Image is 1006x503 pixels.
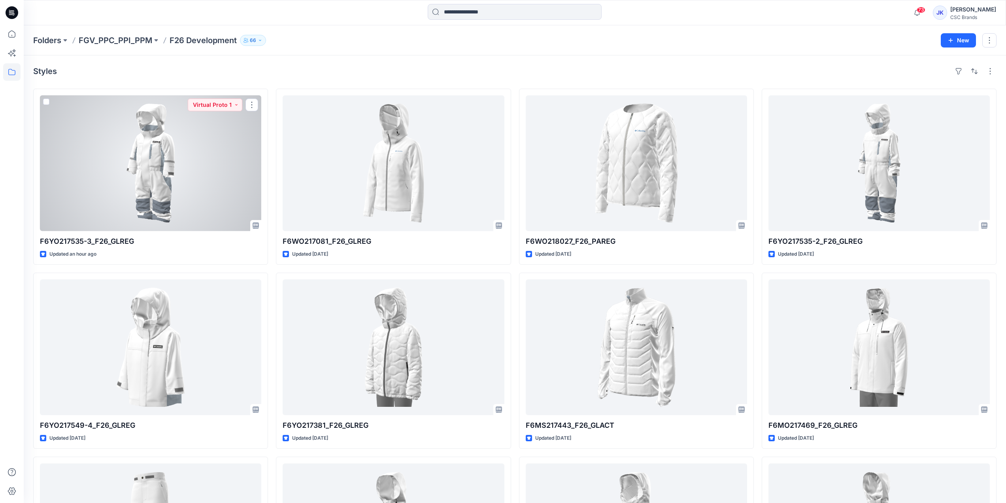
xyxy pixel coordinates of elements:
a: F6YO217535-2_F26_GLREG [768,95,990,231]
a: F6WO218027_F26_PAREG [526,95,747,231]
p: F6YO217535-2_F26_GLREG [768,236,990,247]
p: F6WO217081_F26_GLREG [283,236,504,247]
button: New [941,33,976,47]
a: F6MO217469_F26_GLREG [768,279,990,415]
p: Updated [DATE] [49,434,85,442]
a: F6MS217443_F26_GLACT [526,279,747,415]
p: Updated [DATE] [292,250,328,258]
p: Updated [DATE] [292,434,328,442]
p: F6MO217469_F26_GLREG [768,420,990,431]
p: Updated [DATE] [535,434,571,442]
p: F26 Development [170,35,237,46]
div: JK [933,6,947,20]
p: F6YO217381_F26_GLREG [283,420,504,431]
p: F6MS217443_F26_GLACT [526,420,747,431]
p: Updated [DATE] [778,434,814,442]
a: Folders [33,35,61,46]
div: [PERSON_NAME] [950,5,996,14]
h4: Styles [33,66,57,76]
span: 73 [917,7,925,13]
a: F6YO217549-4_F26_GLREG [40,279,261,415]
a: F6YO217535-3_F26_GLREG [40,95,261,231]
p: Updated [DATE] [535,250,571,258]
a: F6YO217381_F26_GLREG [283,279,504,415]
p: F6YO217549-4_F26_GLREG [40,420,261,431]
p: F6WO218027_F26_PAREG [526,236,747,247]
button: 66 [240,35,266,46]
div: CSC Brands [950,14,996,20]
a: FGV_PPC_PPI_PPM [79,35,152,46]
p: Updated [DATE] [778,250,814,258]
p: F6YO217535-3_F26_GLREG [40,236,261,247]
p: Updated an hour ago [49,250,96,258]
p: 66 [250,36,256,45]
a: F6WO217081_F26_GLREG [283,95,504,231]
